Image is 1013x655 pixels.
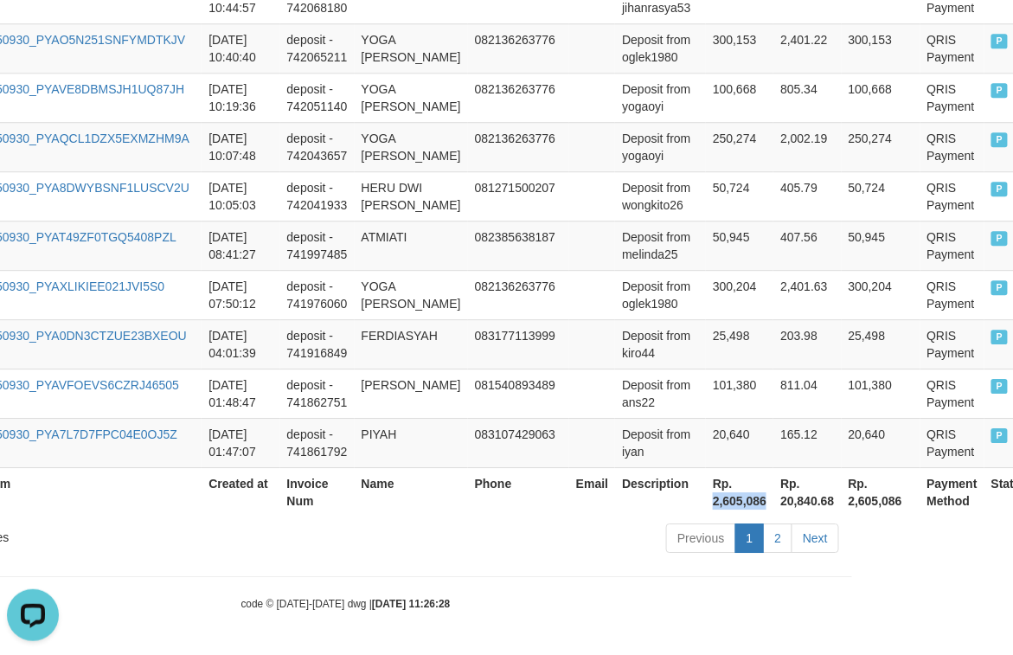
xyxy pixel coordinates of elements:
td: 20,640 [706,418,773,467]
td: 50,724 [706,171,773,221]
span: PAID [991,379,1009,394]
td: HERU DWI [PERSON_NAME] [355,171,468,221]
td: [DATE] 07:50:12 [202,270,279,319]
td: QRIS Payment [920,73,984,122]
td: 100,668 [706,73,773,122]
td: [DATE] 01:48:47 [202,369,279,418]
td: 300,153 [842,23,920,73]
th: Phone [468,467,569,517]
td: YOGA [PERSON_NAME] [355,270,468,319]
td: 2,002.19 [773,122,841,171]
td: 250,274 [842,122,920,171]
td: [DATE] 10:05:03 [202,171,279,221]
th: Name [355,467,468,517]
th: Rp. 2,605,086 [842,467,920,517]
td: Deposit from iyan [615,418,706,467]
td: 407.56 [773,221,841,270]
th: Rp. 2,605,086 [706,467,773,517]
td: deposit - 741862751 [280,369,355,418]
td: 20,640 [842,418,920,467]
td: 50,945 [842,221,920,270]
td: 25,498 [842,319,920,369]
td: [DATE] 08:41:27 [202,221,279,270]
td: 805.34 [773,73,841,122]
td: [DATE] 10:19:36 [202,73,279,122]
td: Deposit from wongkito26 [615,171,706,221]
td: YOGA [PERSON_NAME] [355,23,468,73]
td: QRIS Payment [920,369,984,418]
td: QRIS Payment [920,319,984,369]
td: 082136263776 [468,73,569,122]
td: deposit - 741997485 [280,221,355,270]
th: Description [615,467,706,517]
td: [PERSON_NAME] [355,369,468,418]
td: 083107429063 [468,418,569,467]
td: 300,204 [706,270,773,319]
td: deposit - 741976060 [280,270,355,319]
td: 250,274 [706,122,773,171]
td: 101,380 [842,369,920,418]
td: [DATE] 04:01:39 [202,319,279,369]
td: deposit - 742065211 [280,23,355,73]
th: Invoice Num [280,467,355,517]
td: 082136263776 [468,270,569,319]
td: 50,945 [706,221,773,270]
td: deposit - 742041933 [280,171,355,221]
th: Payment Method [920,467,984,517]
td: deposit - 742043657 [280,122,355,171]
th: Created at [202,467,279,517]
span: PAID [991,182,1009,196]
td: QRIS Payment [920,23,984,73]
strong: [DATE] 11:26:28 [372,598,450,610]
td: YOGA [PERSON_NAME] [355,122,468,171]
td: Deposit from kiro44 [615,319,706,369]
span: PAID [991,83,1009,98]
span: PAID [991,132,1009,147]
a: 2 [763,523,792,553]
td: 081271500207 [468,171,569,221]
td: QRIS Payment [920,122,984,171]
td: 2,401.63 [773,270,841,319]
td: 2,401.22 [773,23,841,73]
td: [DATE] 01:47:07 [202,418,279,467]
td: QRIS Payment [920,418,984,467]
a: Previous [666,523,735,553]
td: 101,380 [706,369,773,418]
td: 25,498 [706,319,773,369]
button: Open LiveChat chat widget [7,7,59,59]
td: 300,204 [842,270,920,319]
td: 300,153 [706,23,773,73]
a: 1 [735,523,765,553]
span: PAID [991,428,1009,443]
small: code © [DATE]-[DATE] dwg | [241,598,451,610]
td: ATMIATI [355,221,468,270]
td: QRIS Payment [920,221,984,270]
td: Deposit from yogaoyi [615,73,706,122]
td: QRIS Payment [920,171,984,221]
td: FERDIASYAH [355,319,468,369]
td: 811.04 [773,369,841,418]
td: deposit - 742051140 [280,73,355,122]
span: PAID [991,34,1009,48]
th: Email [569,467,615,517]
span: PAID [991,330,1009,344]
td: [DATE] 10:40:40 [202,23,279,73]
td: 083177113999 [468,319,569,369]
td: 50,724 [842,171,920,221]
th: Rp. 20,840.68 [773,467,841,517]
td: Deposit from melinda25 [615,221,706,270]
td: Deposit from yogaoyi [615,122,706,171]
td: 100,668 [842,73,920,122]
td: Deposit from ans22 [615,369,706,418]
td: 082385638187 [468,221,569,270]
span: PAID [991,280,1009,295]
td: deposit - 741861792 [280,418,355,467]
span: PAID [991,231,1009,246]
td: 082136263776 [468,122,569,171]
td: Deposit from oglek1980 [615,270,706,319]
td: 082136263776 [468,23,569,73]
td: 405.79 [773,171,841,221]
td: QRIS Payment [920,270,984,319]
td: Deposit from oglek1980 [615,23,706,73]
td: PIYAH [355,418,468,467]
